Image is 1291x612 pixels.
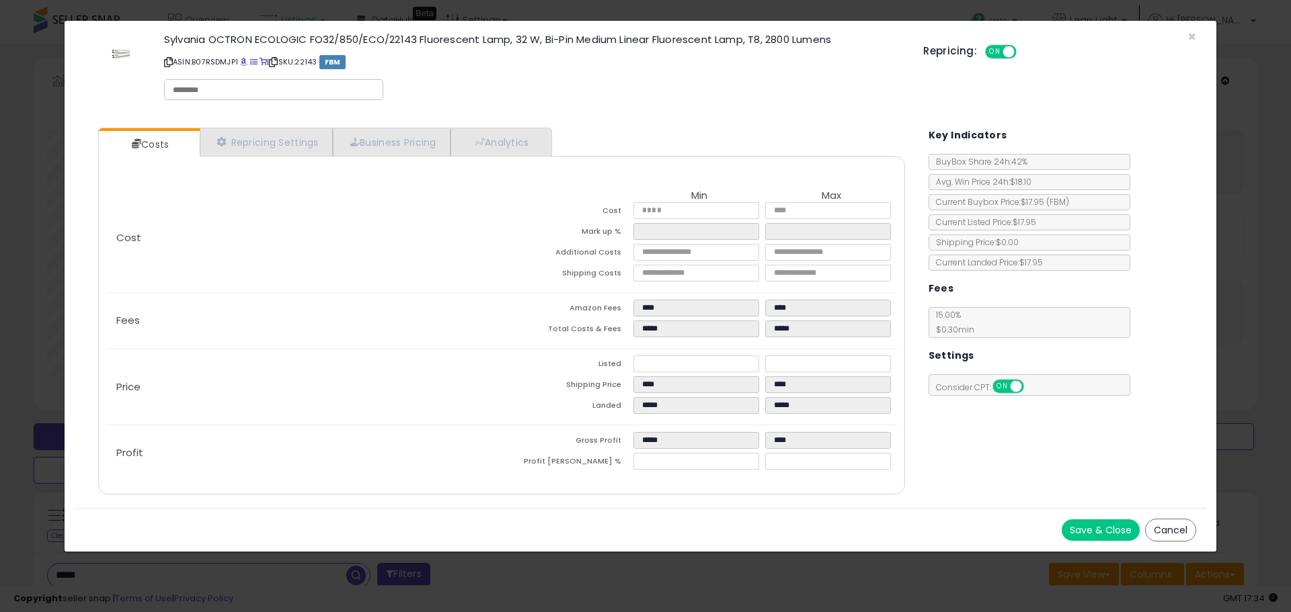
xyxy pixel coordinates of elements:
[1187,27,1196,46] span: ×
[240,56,247,67] a: BuyBox page
[929,347,974,364] h5: Settings
[502,432,633,453] td: Gross Profit
[929,382,1042,393] span: Consider CPT:
[929,127,1007,144] h5: Key Indicators
[1021,196,1069,208] span: $17.95
[929,216,1036,228] span: Current Listed Price: $17.95
[765,190,897,202] th: Max
[502,453,633,474] td: Profit [PERSON_NAME] %
[164,34,903,44] h3: Sylvania OCTRON ECOLOGIC FO32/850/ECO/22143 Fluorescent Lamp, 32 W, Bi-Pin Medium Linear Fluoresc...
[502,376,633,397] td: Shipping Price
[250,56,258,67] a: All offer listings
[260,56,267,67] a: Your listing only
[106,382,502,392] p: Price
[319,55,346,69] span: FBM
[923,46,977,56] h5: Repricing:
[1015,46,1036,58] span: OFF
[200,128,333,156] a: Repricing Settings
[929,156,1027,167] span: BuyBox Share 24h: 42%
[502,320,633,341] td: Total Costs & Fees
[502,300,633,320] td: Amazon Fees
[106,315,502,326] p: Fees
[502,265,633,286] td: Shipping Costs
[106,232,502,243] p: Cost
[929,280,954,297] h5: Fees
[502,244,633,265] td: Additional Costs
[929,176,1031,187] span: Avg. Win Price 24h: $18.10
[502,355,633,376] td: Listed
[986,46,1003,58] span: ON
[1145,519,1196,541] button: Cancel
[1021,381,1043,392] span: OFF
[1062,519,1140,541] button: Save & Close
[106,447,502,458] p: Profit
[929,257,1043,268] span: Current Landed Price: $17.95
[502,202,633,223] td: Cost
[99,131,198,158] a: Costs
[929,309,974,335] span: 15.00 %
[100,34,140,75] img: 21m2MlKlWlL._SL60_.jpg
[502,223,633,244] td: Mark up %
[633,190,765,202] th: Min
[333,128,451,156] a: Business Pricing
[502,397,633,418] td: Landed
[994,381,1011,392] span: ON
[451,128,550,156] a: Analytics
[929,236,1019,248] span: Shipping Price: $0.00
[929,324,974,335] span: $0.30 min
[1046,196,1069,208] span: ( FBM )
[929,196,1069,208] span: Current Buybox Price:
[164,51,903,73] p: ASIN: B07RSDMJP1 | SKU: 22143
